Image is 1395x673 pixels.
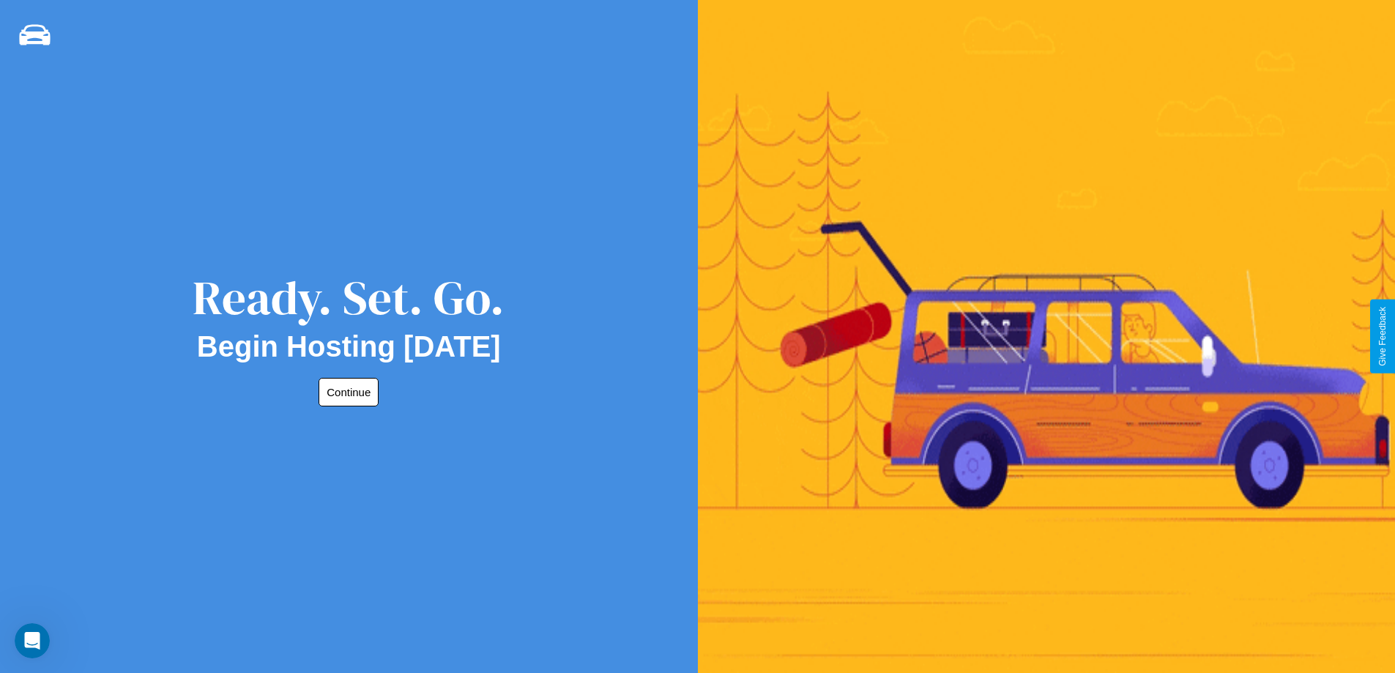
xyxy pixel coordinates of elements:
iframe: Intercom live chat [15,623,50,658]
div: Ready. Set. Go. [193,265,505,330]
h2: Begin Hosting [DATE] [197,330,501,363]
div: Give Feedback [1377,307,1388,366]
button: Continue [319,378,379,406]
